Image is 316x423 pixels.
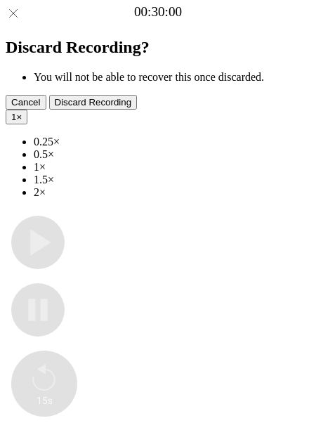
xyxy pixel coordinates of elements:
[34,71,310,84] li: You will not be able to recover this once discarded.
[34,174,310,186] li: 1.5×
[6,38,310,57] h2: Discard Recording?
[34,161,310,174] li: 1×
[34,136,310,148] li: 0.25×
[34,186,310,199] li: 2×
[134,4,182,20] a: 00:30:00
[34,148,310,161] li: 0.5×
[11,112,16,122] span: 1
[6,110,27,124] button: 1×
[6,95,46,110] button: Cancel
[49,95,138,110] button: Discard Recording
